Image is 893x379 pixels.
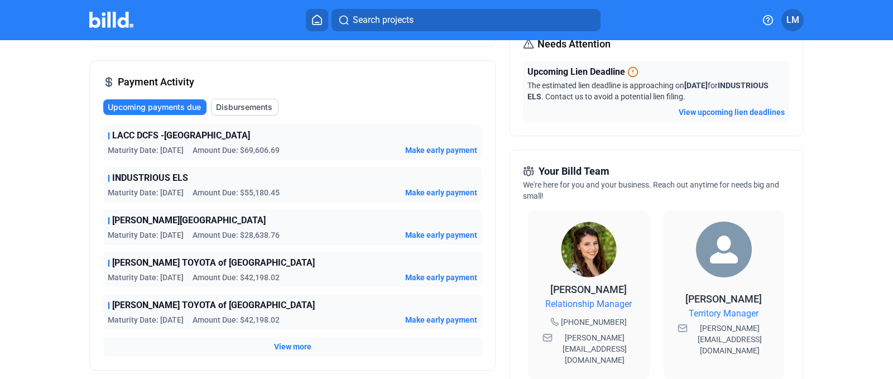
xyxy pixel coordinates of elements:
span: Relationship Manager [545,298,632,311]
span: We're here for you and your business. Reach out anytime for needs big and small! [523,180,779,200]
span: Amount Due: $69,606.69 [193,145,280,156]
span: Maturity Date: [DATE] [108,145,184,156]
span: Amount Due: $55,180.45 [193,187,280,198]
span: Make early payment [405,272,477,283]
span: Your Billd Team [539,164,609,179]
img: Territory Manager [696,222,752,277]
span: Maturity Date: [DATE] [108,187,184,198]
span: Maturity Date: [DATE] [108,229,184,241]
span: [PERSON_NAME] TOYOTA of [GEOGRAPHIC_DATA] [112,256,315,270]
span: Territory Manager [689,307,758,320]
span: [PERSON_NAME] [685,293,762,305]
span: Upcoming payments due [108,102,201,113]
span: Disbursements [216,102,272,113]
span: [PERSON_NAME] TOYOTA of [GEOGRAPHIC_DATA] [112,299,315,312]
span: Search projects [353,13,414,27]
img: Billd Company Logo [89,12,133,28]
span: Make early payment [405,187,477,198]
button: View upcoming lien deadlines [679,107,785,118]
span: [DATE] [684,81,708,90]
span: [PERSON_NAME][EMAIL_ADDRESS][DOMAIN_NAME] [555,332,635,366]
span: Make early payment [405,229,477,241]
img: Relationship Manager [561,222,617,277]
span: Payment Activity [118,74,194,90]
span: Needs Attention [537,36,611,52]
span: Amount Due: $42,198.02 [193,272,280,283]
span: [PERSON_NAME] [550,284,627,295]
span: Upcoming Lien Deadline [527,65,625,79]
span: Make early payment [405,145,477,156]
span: Make early payment [405,314,477,325]
span: The estimated lien deadline is approaching on for . Contact us to avoid a potential lien filing. [527,81,769,101]
span: [PERSON_NAME][EMAIL_ADDRESS][DOMAIN_NAME] [690,323,770,356]
span: Maturity Date: [DATE] [108,314,184,325]
span: INDUSTRIOUS ELS [112,171,188,185]
span: View more [274,341,311,352]
span: Amount Due: $42,198.02 [193,314,280,325]
span: LM [786,13,799,27]
span: [PERSON_NAME][GEOGRAPHIC_DATA] [112,214,266,227]
span: LACC DCFS -[GEOGRAPHIC_DATA] [112,129,250,142]
span: [PHONE_NUMBER] [561,316,627,328]
span: Amount Due: $28,638.76 [193,229,280,241]
span: Maturity Date: [DATE] [108,272,184,283]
